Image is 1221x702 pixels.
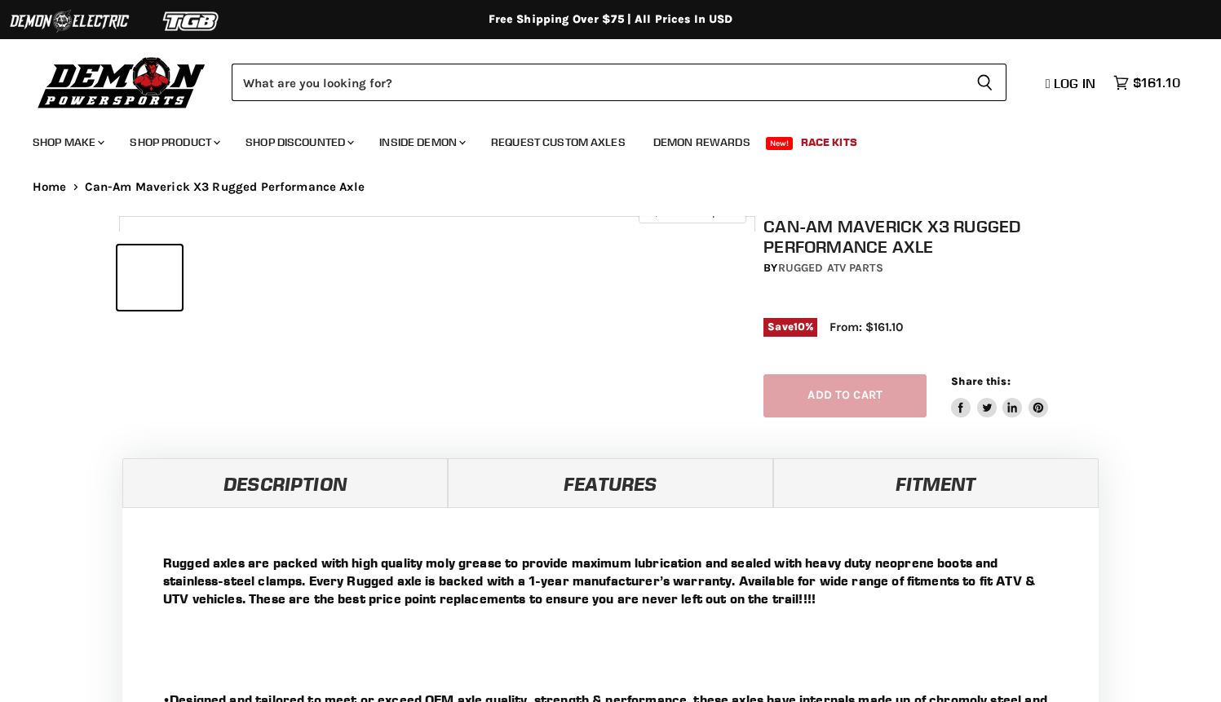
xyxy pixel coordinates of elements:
span: Save % [763,318,817,336]
button: Can-Am Maverick X3 Rugged Performance Axle thumbnail [465,245,529,310]
a: Inside Demon [367,126,476,159]
p: Rugged axles are packed with high quality moly grease to provide maximum lubrication and sealed w... [163,554,1058,607]
a: Demon Rewards [641,126,763,159]
span: Log in [1054,75,1095,91]
h1: Can-Am Maverick X3 Rugged Performance Axle [763,216,1110,257]
span: From: $161.10 [829,320,903,334]
a: Features [448,458,773,507]
button: Search [963,64,1006,101]
button: Can-Am Maverick X3 Rugged Performance Axle thumbnail [257,245,321,310]
a: Race Kits [789,126,869,159]
img: Demon Electric Logo 2 [8,6,131,37]
a: Shop Product [117,126,230,159]
a: Rugged ATV Parts [778,261,883,275]
a: Fitment [773,458,1099,507]
a: Home [33,180,67,194]
button: Can-Am Maverick X3 Rugged Performance Axle thumbnail [396,245,460,310]
div: by [763,259,1110,277]
a: Shop Make [20,126,114,159]
input: Search [232,64,963,101]
a: Log in [1038,76,1105,91]
span: Share this: [951,375,1010,387]
ul: Main menu [20,119,1176,159]
span: New! [766,137,794,150]
button: Can-Am Maverick X3 Rugged Performance Axle thumbnail [117,245,182,310]
form: Product [232,64,1006,101]
span: Can-Am Maverick X3 Rugged Performance Axle [85,180,365,194]
a: Request Custom Axles [479,126,638,159]
button: Can-Am Maverick X3 Rugged Performance Axle thumbnail [326,245,391,310]
span: $161.10 [1133,75,1180,91]
img: TGB Logo 2 [131,6,253,37]
aside: Share this: [951,374,1048,417]
button: Can-Am Maverick X3 Rugged Performance Axle thumbnail [187,245,251,310]
a: Shop Discounted [233,126,364,159]
a: $161.10 [1105,71,1188,95]
span: 10 [794,320,805,333]
a: Description [122,458,448,507]
span: Click to expand [647,205,737,218]
img: Demon Powersports [33,53,211,111]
